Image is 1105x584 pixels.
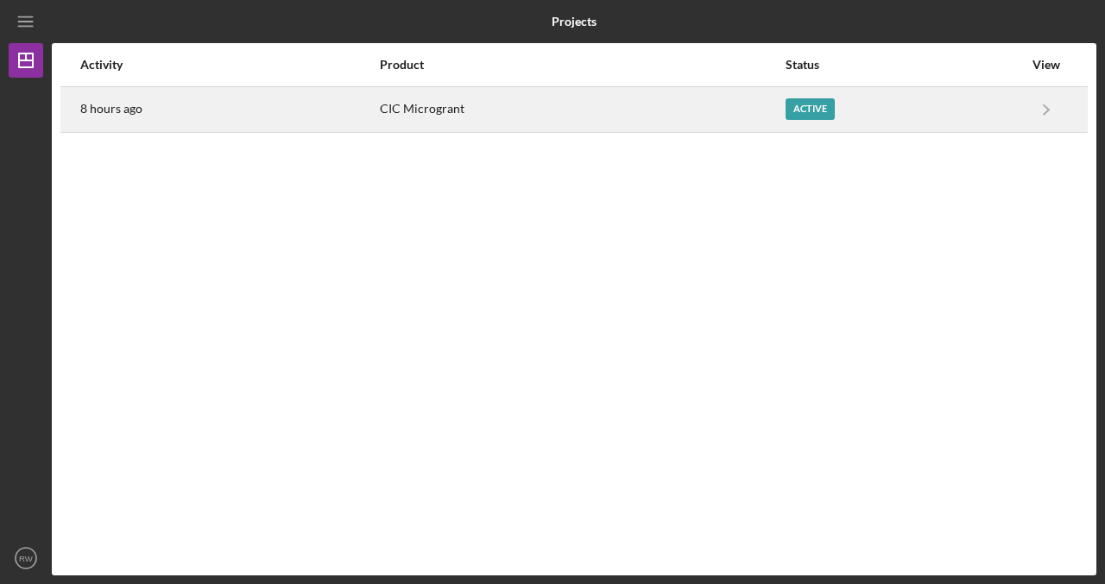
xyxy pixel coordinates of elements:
[786,58,1023,72] div: Status
[19,554,34,563] text: RW
[80,102,142,116] time: 2025-09-26 10:48
[552,15,597,28] b: Projects
[9,541,43,575] button: RW
[380,88,784,131] div: CIC Microgrant
[80,58,378,72] div: Activity
[380,58,784,72] div: Product
[786,98,835,120] div: Active
[1025,58,1068,72] div: View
